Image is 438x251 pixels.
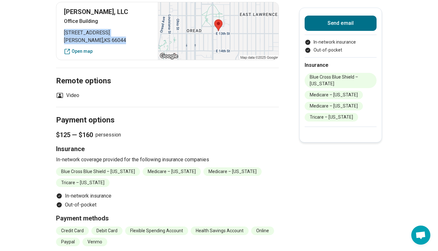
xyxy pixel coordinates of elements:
[56,130,93,139] span: $125 — $160
[56,100,279,126] h2: Payment options
[64,48,150,55] a: Open map
[305,73,377,88] li: Blue Cross Blue Shield – [US_STATE]
[203,167,262,176] li: Medicare – [US_STATE]
[56,130,279,139] p: per session
[56,192,279,209] ul: Payment options
[56,60,279,87] h2: Remote options
[251,227,274,235] li: Online
[125,227,188,235] li: Flexible Spending Account
[56,92,79,99] li: Video
[82,238,107,246] li: Venmo
[305,39,377,45] li: In-network insurance
[64,29,150,37] span: [STREET_ADDRESS]
[143,167,201,176] li: Medicare – [US_STATE]
[56,178,109,187] li: Tricare – [US_STATE]
[56,201,279,209] li: Out-of-pocket
[56,227,89,235] li: Credit Card
[411,226,430,245] div: Open chat
[64,37,150,44] span: [PERSON_NAME] , KS 66044
[305,113,358,122] li: Tricare – [US_STATE]
[305,61,377,69] h2: Insurance
[56,167,140,176] li: Blue Cross Blue Shield – [US_STATE]
[305,47,377,53] li: Out-of-pocket
[56,144,279,153] h3: Insurance
[305,102,363,110] li: Medicare – [US_STATE]
[64,17,150,25] p: Office Building
[56,156,279,164] p: In-network coverage provided for the following insurance companies
[305,91,363,99] li: Medicare – [US_STATE]
[64,7,150,16] p: [PERSON_NAME], LLC
[56,238,80,246] li: Paypal
[191,227,249,235] li: Health Savings Account
[305,16,377,31] button: Send email
[305,39,377,53] ul: Payment options
[56,214,279,223] h3: Payment methods
[56,192,279,200] li: In-network insurance
[91,227,123,235] li: Debit Card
